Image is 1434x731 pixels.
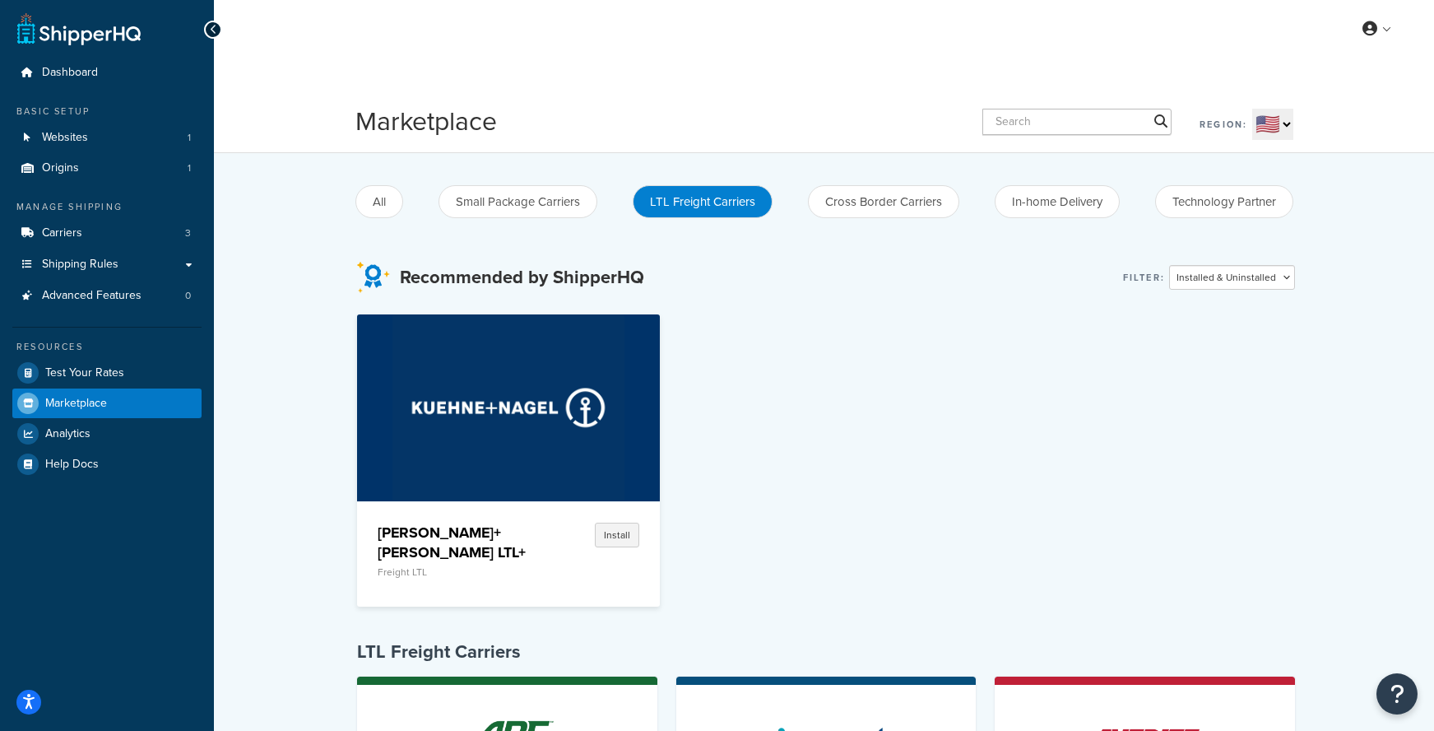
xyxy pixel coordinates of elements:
img: Kuehne+Nagel LTL+ [392,314,625,501]
button: Small Package Carriers [439,185,597,218]
a: Test Your Rates [12,358,202,388]
a: Origins1 [12,153,202,184]
button: All [355,185,403,218]
button: Install [595,523,639,547]
div: Manage Shipping [12,200,202,214]
span: Help Docs [45,458,99,472]
button: Technology Partner [1155,185,1293,218]
span: Test Your Rates [45,366,124,380]
span: Marketplace [45,397,107,411]
h4: LTL Freight Carriers [357,640,1295,664]
span: Origins [42,161,79,175]
label: Region: [1200,113,1247,136]
label: Filter: [1123,266,1165,289]
button: Cross Border Carriers [808,185,959,218]
button: LTL Freight Carriers [633,185,773,218]
span: Websites [42,131,88,145]
a: Websites1 [12,123,202,153]
a: Carriers3 [12,218,202,249]
li: Carriers [12,218,202,249]
span: Dashboard [42,66,98,80]
span: 1 [188,131,191,145]
a: Shipping Rules [12,249,202,280]
h4: [PERSON_NAME]+[PERSON_NAME] LTL+ [378,523,534,562]
input: Search [982,109,1172,135]
a: Advanced Features0 [12,281,202,311]
span: Analytics [45,427,90,441]
a: Help Docs [12,449,202,479]
li: Websites [12,123,202,153]
span: Shipping Rules [42,258,118,272]
p: Freight LTL [378,566,534,578]
div: Resources [12,340,202,354]
span: 0 [185,289,191,303]
a: Kuehne+Nagel LTL+[PERSON_NAME]+[PERSON_NAME] LTL+Freight LTLInstall [357,314,660,607]
a: Dashboard [12,58,202,88]
li: Origins [12,153,202,184]
span: Carriers [42,226,82,240]
h3: Recommended by ShipperHQ [400,268,644,287]
button: In-home Delivery [995,185,1120,218]
div: Basic Setup [12,105,202,119]
span: Advanced Features [42,289,142,303]
button: Open Resource Center [1376,673,1418,715]
a: Analytics [12,419,202,449]
span: 1 [188,161,191,175]
h1: Marketplace [355,103,497,140]
span: 3 [185,226,191,240]
li: Advanced Features [12,281,202,311]
a: Marketplace [12,389,202,418]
